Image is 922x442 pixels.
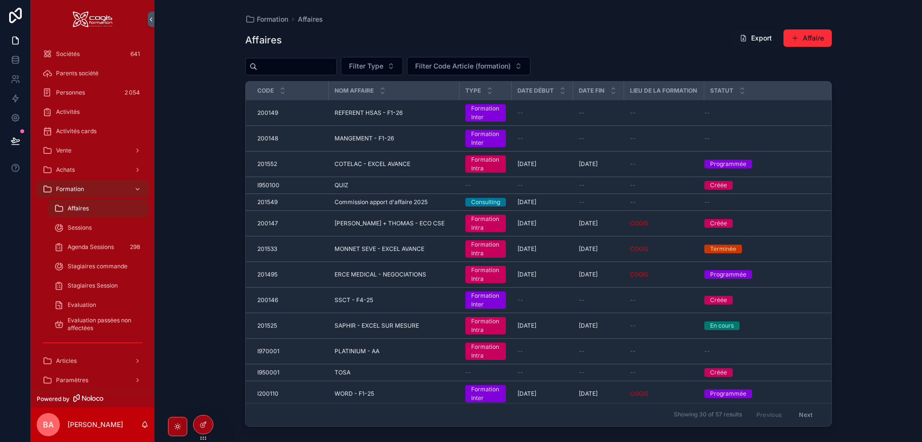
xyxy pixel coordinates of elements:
a: Achats [37,161,149,179]
span: ERCE MEDICAL - NEGOCIATIONS [335,271,426,278]
a: Créée [704,181,820,190]
a: -- [704,135,820,142]
a: [DATE] [579,271,618,278]
a: -- [517,181,567,189]
a: QUIZ [335,181,454,189]
span: [DATE] [517,198,536,206]
span: -- [517,135,523,142]
span: 201552 [257,160,277,168]
span: Affaires [68,205,89,212]
span: [DATE] [517,271,536,278]
span: I950001 [257,369,279,376]
a: -- [630,347,698,355]
span: Agenda Sessions [68,243,114,251]
a: [DATE] [579,220,618,227]
div: Formation Inter [471,130,500,147]
a: -- [630,181,698,189]
a: Parents société [37,65,149,82]
span: -- [579,135,585,142]
div: Formation Intra [471,215,500,232]
a: COGIS [630,271,698,278]
span: SAPHIR - EXCEL SUR MESURE [335,322,419,330]
span: 201549 [257,198,278,206]
div: Formation Inter [471,291,500,309]
button: Export [732,29,780,47]
span: Lieu de la formation [630,87,697,95]
span: Type [465,87,481,95]
a: Stagiaires Session [48,277,149,294]
a: [DATE] [517,198,567,206]
a: Formation [245,14,288,24]
div: Formation Inter [471,104,500,122]
a: Agenda Sessions298 [48,238,149,256]
span: Evaluation passées non affectées [68,317,139,332]
a: SAPHIR - EXCEL SUR MESURE [335,322,454,330]
a: Affaires [298,14,323,24]
span: -- [517,109,523,117]
a: Evaluation [48,296,149,314]
a: -- [465,181,506,189]
span: -- [704,347,710,355]
a: Sessions [48,219,149,236]
a: I970001 [257,347,323,355]
span: 201533 [257,245,277,253]
span: Paramètres [56,376,88,384]
span: -- [630,160,636,168]
a: -- [579,109,618,117]
a: Formation Inter [465,104,506,122]
a: Créée [704,368,820,377]
span: [DATE] [517,322,536,330]
div: 641 [127,48,143,60]
a: 201525 [257,322,323,330]
a: Programmée [704,270,820,279]
a: PLATINIUM - AA [335,347,454,355]
span: [DATE] [579,390,598,398]
span: Stagiaires commande [68,262,127,270]
span: COGIS [630,245,648,253]
span: -- [704,135,710,142]
span: 200147 [257,220,278,227]
span: [DATE] [579,271,598,278]
div: Programmée [710,160,746,168]
a: COTELAC - EXCEL AVANCE [335,160,454,168]
span: Evaluation [68,301,96,309]
div: Terminée [710,245,736,253]
a: COGIS [630,390,648,398]
span: Parents société [56,69,98,77]
span: Date fin [579,87,604,95]
span: -- [517,347,523,355]
a: -- [579,181,618,189]
span: Formation [257,14,288,24]
span: Activités cards [56,127,97,135]
a: Créée [704,296,820,304]
div: Programmée [710,389,746,398]
a: 200149 [257,109,323,117]
div: En cours [710,321,734,330]
span: 200148 [257,135,278,142]
span: TOSA [335,369,350,376]
a: -- [704,347,820,355]
span: Articles [56,357,77,365]
span: [DATE] [517,245,536,253]
span: -- [704,198,710,206]
a: WORD - F1-25 [335,390,454,398]
span: Filter Code Article (formation) [415,61,511,71]
a: -- [517,296,567,304]
a: Stagiaires commande [48,258,149,275]
a: Evaluation passées non affectées [48,316,149,333]
a: COGIS [630,220,648,227]
a: Articles [37,352,149,370]
a: Formation Inter [465,130,506,147]
a: -- [630,135,698,142]
span: BA [43,419,54,430]
a: Affaires [48,200,149,217]
a: Formation Intra [465,240,506,258]
span: Statut [710,87,733,95]
a: -- [630,160,698,168]
a: Programmée [704,160,820,168]
a: 200148 [257,135,323,142]
a: Personnes2 054 [37,84,149,101]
